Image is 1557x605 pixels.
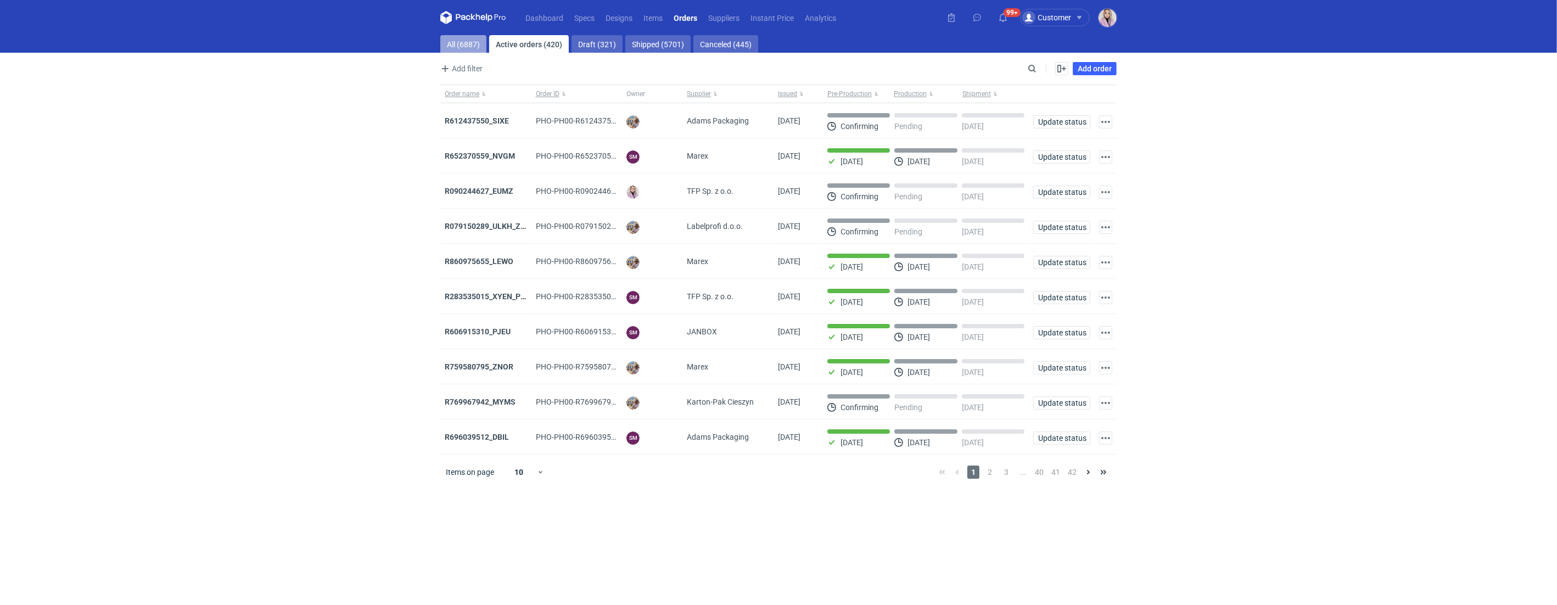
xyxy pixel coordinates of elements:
a: R606915310_PJEU [445,327,511,336]
span: Update status [1038,259,1085,266]
p: [DATE] [962,122,984,131]
span: 40 [1033,466,1045,479]
a: R696039512_DBIL [445,433,509,441]
span: Update status [1038,118,1085,126]
span: Pre-Production [827,89,872,98]
button: Add filter [438,62,483,75]
span: Items on page [446,467,494,478]
p: [DATE] [962,403,984,412]
span: Karton-Pak Cieszyn [687,396,754,407]
p: [DATE] [962,333,984,341]
a: Specs [569,11,600,24]
span: 22/08/2025 [778,257,800,266]
span: 25/08/2025 [778,116,800,125]
span: Supplier [687,89,711,98]
p: [DATE] [841,157,863,166]
button: Actions [1099,326,1112,339]
p: Confirming [841,227,878,236]
p: Confirming [841,122,878,131]
button: Update status [1033,291,1090,304]
button: Update status [1033,432,1090,445]
span: Issued [778,89,797,98]
p: [DATE] [841,368,863,377]
p: [DATE] [841,333,863,341]
div: JANBOX [682,314,774,349]
div: Adams Packaging [682,419,774,455]
span: Update status [1038,364,1085,372]
button: Update status [1033,150,1090,164]
span: 1 [967,466,979,479]
button: 99+ [994,9,1012,26]
span: Update status [1038,434,1085,442]
img: Klaudia Wiśniewska [1099,9,1117,27]
span: Update status [1038,399,1085,407]
span: Adams Packaging [687,432,749,442]
button: Update status [1033,396,1090,410]
div: Adams Packaging [682,103,774,138]
img: Michał Palasek [626,115,640,128]
span: Update status [1038,223,1085,231]
button: Update status [1033,256,1090,269]
p: Pending [894,403,922,412]
div: Marex [682,244,774,279]
figcaption: SM [626,291,640,304]
a: R860975655_LEWO [445,257,513,266]
a: Draft (321) [572,35,623,53]
span: Order name [445,89,479,98]
p: [DATE] [962,192,984,201]
span: Add filter [439,62,483,75]
button: Update status [1033,221,1090,234]
p: [DATE] [908,298,930,306]
p: [DATE] [841,298,863,306]
p: [DATE] [841,262,863,271]
p: [DATE] [962,298,984,306]
span: 41 [1050,466,1062,479]
p: [DATE] [962,368,984,377]
a: R652370559_NVGM [445,152,515,160]
span: 21/08/2025 [778,292,800,301]
figcaption: SM [626,432,640,445]
span: PHO-PH00-R769967942_MYMS [536,397,645,406]
div: TFP Sp. z o.o. [682,279,774,314]
p: Pending [894,192,922,201]
button: Update status [1033,361,1090,374]
button: Actions [1099,256,1112,269]
a: R283535015_XYEN_PWXR [445,292,537,301]
span: PHO-PH00-R860975655_LEWO [536,257,644,266]
input: Search [1026,62,1061,75]
span: Marex [687,256,708,267]
span: PHO-PH00-R079150289_ULKH_ZZQH_XAOP_LGAA_SUOI_NNJF [536,222,756,231]
div: 10 [501,464,537,480]
span: PHO-PH00-R696039512_DBIL [536,433,640,441]
button: Order ID [531,85,623,103]
span: TFP Sp. z o.o. [687,186,733,197]
strong: R759580795_ZNOR [445,362,513,371]
a: Shipped (5701) [625,35,691,53]
a: Canceled (445) [693,35,758,53]
button: Update status [1033,326,1090,339]
a: Orders [668,11,703,24]
span: JANBOX [687,326,717,337]
strong: R612437550_SIXE [445,116,509,125]
a: Active orders (420) [489,35,569,53]
figcaption: SM [626,326,640,339]
p: Pending [894,122,922,131]
span: Update status [1038,153,1085,161]
span: 21/08/2025 [778,362,800,371]
p: [DATE] [908,333,930,341]
a: Add order [1073,62,1117,75]
span: 22/08/2025 [778,222,800,231]
button: Actions [1099,291,1112,304]
a: Items [638,11,668,24]
span: PHO-PH00-R283535015_XYEN_PWXR [536,292,667,301]
p: [DATE] [908,438,930,447]
a: R769967942_MYMS [445,397,516,406]
p: [DATE] [962,438,984,447]
a: Suppliers [703,11,745,24]
span: ... [1017,466,1029,479]
button: Update status [1033,115,1090,128]
button: Shipment [960,85,1029,103]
